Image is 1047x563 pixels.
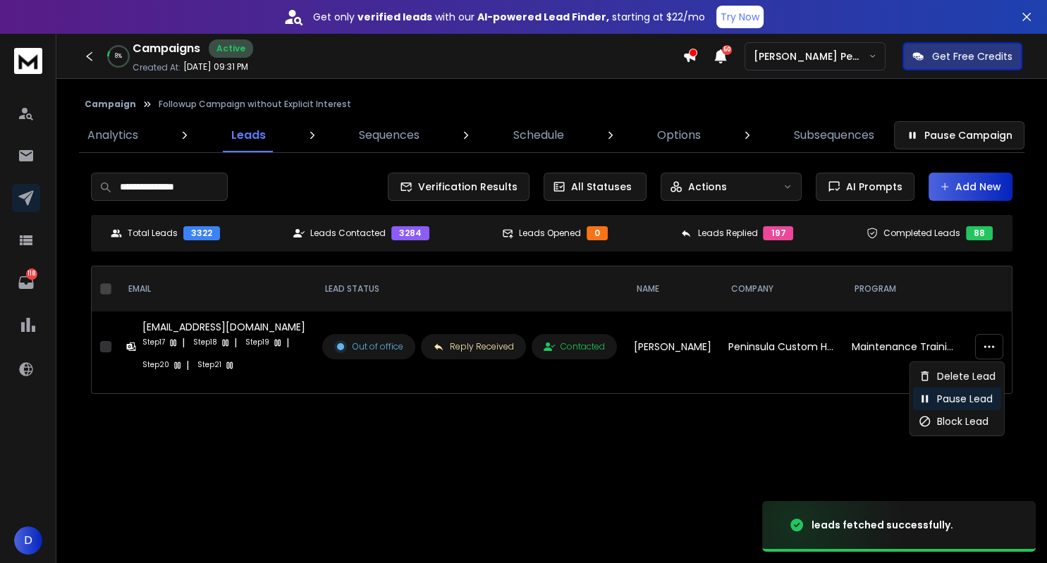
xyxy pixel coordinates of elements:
[519,228,581,239] p: Leads Opened
[625,266,720,311] th: NAME
[223,118,274,152] a: Leads
[587,226,608,240] div: 0
[571,180,632,194] p: All Statuses
[932,49,1012,63] p: Get Free Credits
[85,99,136,110] button: Campaign
[505,118,573,152] a: Schedule
[754,49,869,63] p: [PERSON_NAME] Personal WorkSpace
[544,341,605,352] div: Contacted
[937,414,988,428] p: Block Lead
[388,173,529,201] button: Verification Results
[79,118,147,152] a: Analytics
[721,10,759,24] p: Try Now
[843,311,967,382] td: Maintenance Training Programs
[929,173,1012,201] button: Add New
[286,335,289,349] p: |
[657,127,701,144] p: Options
[115,52,122,61] p: 8 %
[697,228,757,239] p: Leads Replied
[14,48,42,74] img: logo
[720,311,843,382] td: Peninsula Custom Homes, Inc
[26,268,37,280] p: 118
[722,45,732,55] span: 50
[843,266,967,311] th: program
[883,228,960,239] p: Completed Leads
[433,341,514,352] div: Reply Received
[310,228,386,239] p: Leads Contacted
[937,392,993,406] p: Pause Lead
[87,127,138,144] p: Analytics
[142,358,169,372] p: Step 20
[186,358,189,372] p: |
[794,127,874,144] p: Subsequences
[477,10,609,24] strong: AI-powered Lead Finder,
[513,127,564,144] p: Schedule
[14,526,42,555] button: D
[785,118,883,152] a: Subsequences
[314,266,625,311] th: LEAD STATUS
[182,335,185,349] p: |
[133,62,180,73] p: Created At:
[688,180,727,194] p: Actions
[313,10,705,24] p: Get only with our starting at $22/mo
[234,335,237,349] p: |
[142,320,305,334] div: [EMAIL_ADDRESS][DOMAIN_NAME]
[183,61,248,73] p: [DATE] 09:31 PM
[816,173,914,201] button: AI Prompts
[209,39,253,58] div: Active
[128,228,178,239] p: Total Leads
[159,99,351,110] p: Followup Campaign without Explicit Interest
[245,335,269,349] p: Step 19
[357,10,432,24] strong: verified leads
[197,358,221,372] p: Step 21
[133,40,200,57] h1: Campaigns
[966,226,993,240] div: 88
[716,6,764,28] button: Try Now
[193,335,217,349] p: Step 18
[359,127,420,144] p: Sequences
[902,42,1022,70] button: Get Free Credits
[142,335,165,349] p: Step 17
[350,118,428,152] a: Sequences
[231,127,266,144] p: Leads
[720,266,843,311] th: company
[840,180,902,194] span: AI Prompts
[391,226,429,240] div: 3284
[117,266,314,311] th: EMAIL
[625,311,720,382] td: [PERSON_NAME]
[937,369,996,383] p: Delete Lead
[12,268,40,297] a: 118
[649,118,709,152] a: Options
[334,340,403,353] div: Out of office
[183,226,220,240] div: 3322
[763,226,793,240] div: 197
[894,121,1024,149] button: Pause Campaign
[812,518,953,532] div: leads fetched successfully.
[412,180,518,194] span: Verification Results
